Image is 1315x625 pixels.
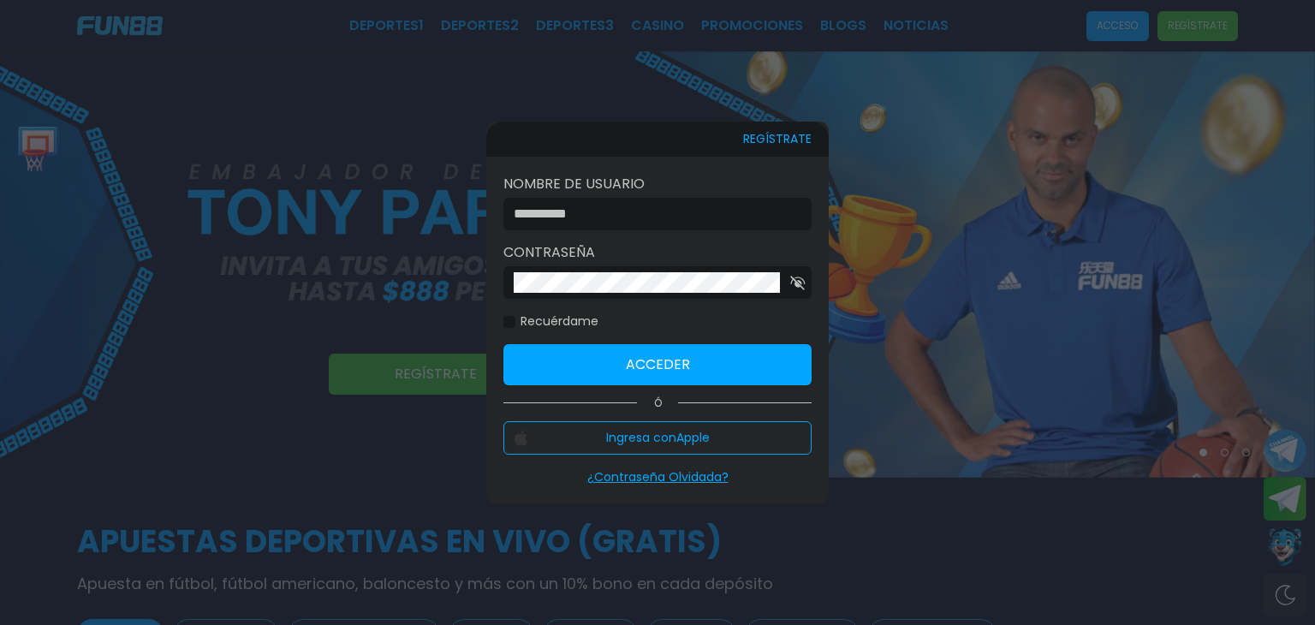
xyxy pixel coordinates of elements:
label: Recuérdame [503,312,598,330]
button: Ingresa conApple [503,421,812,455]
button: REGÍSTRATE [743,122,812,157]
label: Contraseña [503,242,812,263]
p: ¿Contraseña Olvidada? [503,468,812,486]
p: Ó [503,396,812,411]
button: Acceder [503,344,812,385]
label: Nombre de usuario [503,174,812,194]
